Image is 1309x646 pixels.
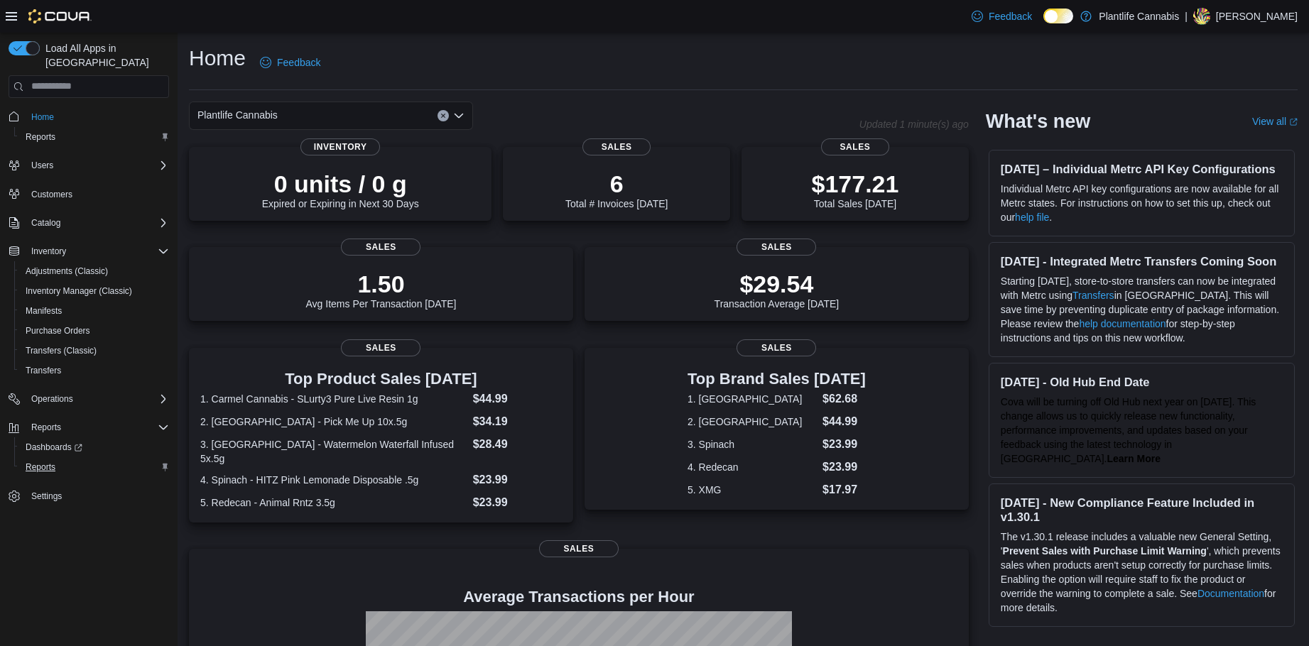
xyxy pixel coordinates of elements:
[200,415,467,429] dt: 2. [GEOGRAPHIC_DATA] - Pick Me Up 10x.5g
[582,138,651,155] span: Sales
[20,302,169,319] span: Manifests
[859,119,969,130] p: Updated 1 minute(s) ago
[26,185,169,203] span: Customers
[14,321,175,341] button: Purchase Orders
[473,436,562,453] dd: $28.49
[341,239,420,256] span: Sales
[26,419,67,436] button: Reports
[31,422,61,433] span: Reports
[20,263,114,280] a: Adjustments (Classic)
[20,322,169,339] span: Purchase Orders
[200,588,957,606] h4: Average Transactions per Hour
[1252,116,1298,127] a: View allExternal link
[31,217,60,229] span: Catalog
[473,390,562,407] dd: $44.99
[277,55,320,70] span: Feedback
[3,106,175,127] button: Home
[1043,23,1044,24] span: Dark Mode
[812,170,899,209] div: Total Sales [DATE]
[20,362,67,379] a: Transfers
[26,243,72,260] button: Inventory
[822,481,866,498] dd: $17.97
[200,371,562,388] h3: Top Product Sales [DATE]
[1099,8,1179,25] p: Plantlife Cannabis
[14,261,175,281] button: Adjustments (Classic)
[822,390,866,407] dd: $62.68
[20,362,169,379] span: Transfers
[989,9,1032,23] span: Feedback
[966,2,1038,31] a: Feedback
[715,270,840,298] p: $29.54
[26,325,90,336] span: Purchase Orders
[20,128,61,146] a: Reports
[26,157,169,174] span: Users
[822,413,866,430] dd: $44.99
[262,170,419,198] p: 0 units / 0 g
[1001,254,1283,268] h3: [DATE] - Integrated Metrc Transfers Coming Soon
[1001,396,1256,464] span: Cova will be turning off Old Hub next year on [DATE]. This change allows us to quickly release ne...
[986,110,1090,133] h2: What's new
[26,419,169,436] span: Reports
[1003,545,1207,557] strong: Prevent Sales with Purchase Limit Warning
[1197,588,1264,599] a: Documentation
[26,157,59,174] button: Users
[26,214,66,231] button: Catalog
[14,341,175,361] button: Transfers (Classic)
[20,128,169,146] span: Reports
[20,342,102,359] a: Transfers (Classic)
[3,184,175,204] button: Customers
[26,442,82,453] span: Dashboards
[14,457,175,477] button: Reports
[1193,8,1210,25] div: Amanda Weese
[28,9,92,23] img: Cova
[453,110,465,121] button: Open list of options
[1107,453,1160,464] a: Learn More
[20,342,169,359] span: Transfers (Classic)
[1079,318,1166,329] a: help documentation
[1015,212,1049,223] a: help file
[306,270,457,310] div: Avg Items Per Transaction [DATE]
[1043,9,1073,23] input: Dark Mode
[20,302,67,319] a: Manifests
[473,494,562,511] dd: $23.99
[539,540,619,557] span: Sales
[26,365,61,376] span: Transfers
[1185,8,1188,25] p: |
[688,371,866,388] h3: Top Brand Sales [DATE]
[565,170,668,209] div: Total # Invoices [DATE]
[26,390,169,407] span: Operations
[26,390,79,407] button: Operations
[306,270,457,298] p: 1.50
[688,483,817,497] dt: 5. XMG
[31,111,54,123] span: Home
[14,281,175,301] button: Inventory Manager (Classic)
[197,106,278,124] span: Plantlife Cannabis
[737,239,816,256] span: Sales
[20,263,169,280] span: Adjustments (Classic)
[26,131,55,143] span: Reports
[20,439,88,456] a: Dashboards
[20,439,169,456] span: Dashboards
[31,246,66,257] span: Inventory
[26,285,132,297] span: Inventory Manager (Classic)
[3,389,175,409] button: Operations
[26,488,67,505] a: Settings
[565,170,668,198] p: 6
[254,48,326,77] a: Feedback
[341,339,420,356] span: Sales
[31,160,53,171] span: Users
[40,41,169,70] span: Load All Apps in [GEOGRAPHIC_DATA]
[31,393,73,405] span: Operations
[3,417,175,437] button: Reports
[3,241,175,261] button: Inventory
[26,214,169,231] span: Catalog
[20,322,96,339] a: Purchase Orders
[1001,182,1283,224] p: Individual Metrc API key configurations are now available for all Metrc states. For instructions ...
[1001,375,1283,389] h3: [DATE] - Old Hub End Date
[822,436,866,453] dd: $23.99
[200,437,467,466] dt: 3. [GEOGRAPHIC_DATA] - Watermelon Waterfall Infused 5x.5g
[14,127,175,147] button: Reports
[473,413,562,430] dd: $34.19
[14,437,175,457] a: Dashboards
